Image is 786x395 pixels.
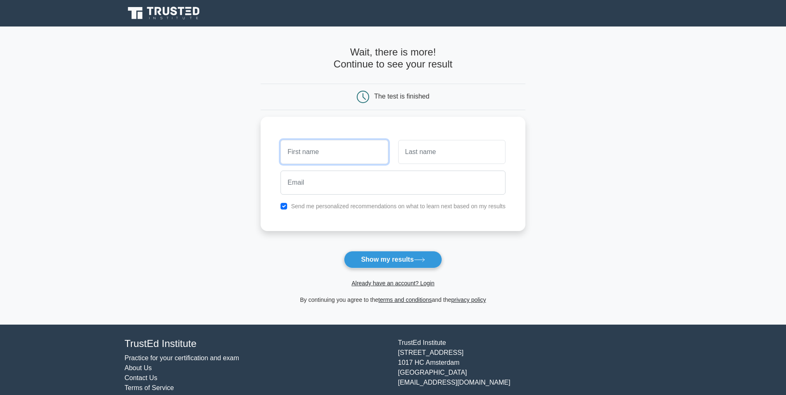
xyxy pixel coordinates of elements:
div: The test is finished [374,93,429,100]
input: First name [281,140,388,164]
a: Already have an account? Login [351,280,434,287]
label: Send me personalized recommendations on what to learn next based on my results [291,203,505,210]
a: privacy policy [451,296,486,303]
a: Terms of Service [125,384,174,391]
input: Last name [398,140,505,164]
a: About Us [125,364,152,371]
a: terms and conditions [378,296,432,303]
button: Show my results [344,251,442,268]
h4: TrustEd Institute [125,338,388,350]
a: Contact Us [125,374,157,381]
input: Email [281,171,505,195]
a: Practice for your certification and exam [125,354,239,361]
div: By continuing you agree to the and the [256,295,530,305]
h4: Wait, there is more! Continue to see your result [261,46,525,70]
